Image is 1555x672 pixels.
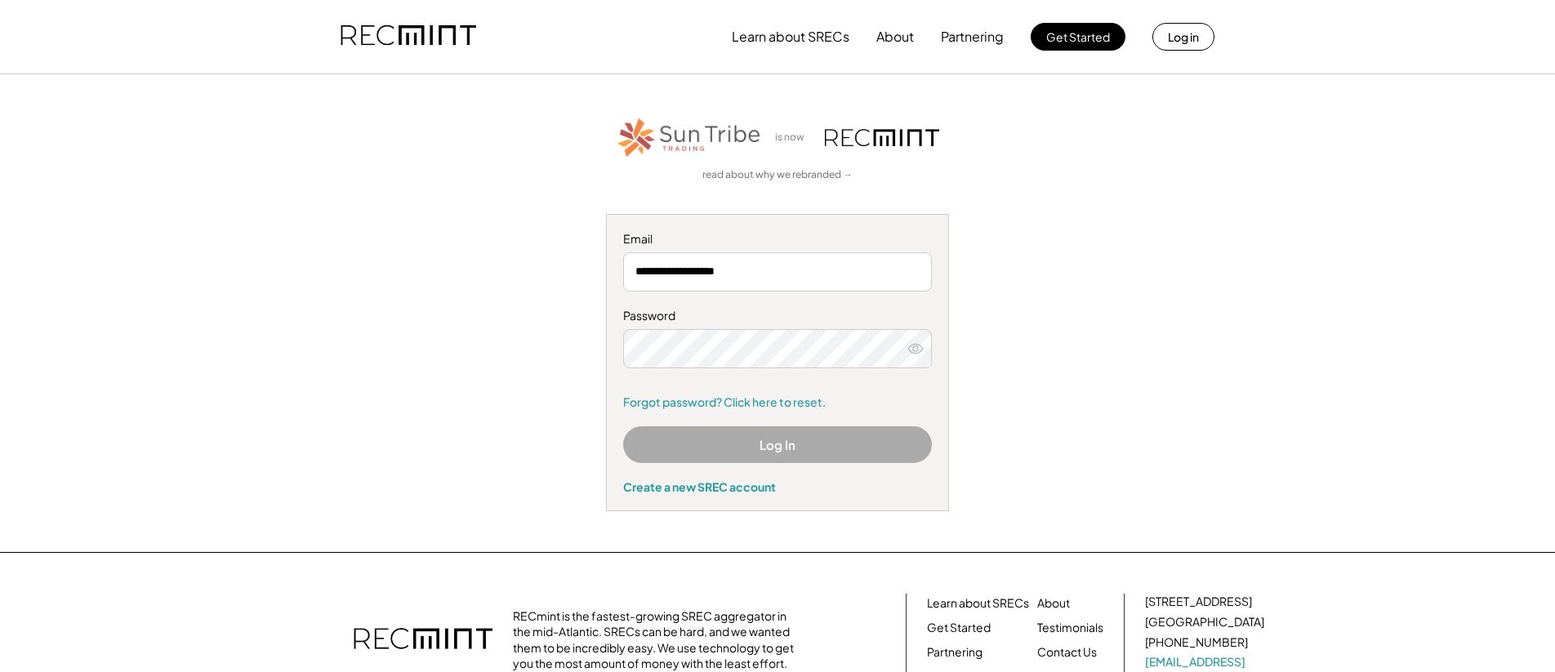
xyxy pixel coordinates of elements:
a: Get Started [927,620,991,636]
div: is now [771,131,817,145]
button: Log In [623,426,932,463]
a: Testimonials [1037,620,1103,636]
div: [STREET_ADDRESS] [1145,594,1252,610]
img: recmint-logotype%403x.png [354,612,492,669]
div: Create a new SREC account [623,479,932,494]
div: RECmint is the fastest-growing SREC aggregator in the mid-Atlantic. SRECs can be hard, and we wan... [513,608,803,672]
button: Partnering [941,20,1004,53]
div: Email [623,231,932,247]
a: Partnering [927,644,982,661]
a: Forgot password? Click here to reset. [623,394,932,411]
img: STT_Horizontal_Logo%2B-%2BColor.png [616,115,763,160]
div: [PHONE_NUMBER] [1145,634,1248,651]
a: Learn about SRECs [927,595,1029,612]
a: About [1037,595,1070,612]
img: recmint-logotype%403x.png [825,129,939,146]
img: recmint-logotype%403x.png [341,9,476,65]
a: read about why we rebranded → [702,168,853,182]
button: About [876,20,914,53]
a: Contact Us [1037,644,1097,661]
button: Log in [1152,23,1214,51]
button: Learn about SRECs [732,20,849,53]
div: Password [623,308,932,324]
div: [GEOGRAPHIC_DATA] [1145,614,1264,630]
button: Get Started [1031,23,1125,51]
